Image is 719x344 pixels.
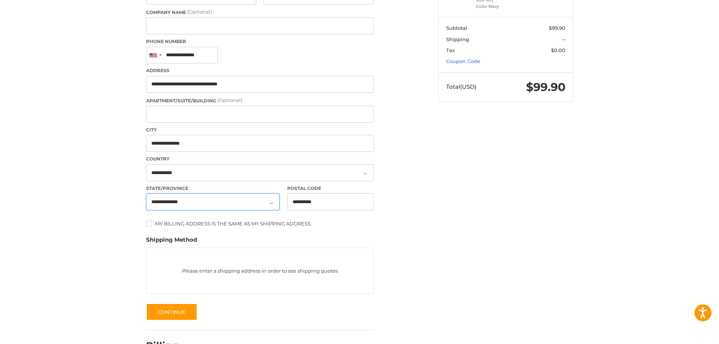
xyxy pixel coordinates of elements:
[146,126,374,133] label: City
[476,3,534,10] li: Color Navy
[146,221,374,227] label: My billing address is the same as my shipping address.
[446,58,480,64] a: Coupon Code
[446,36,469,42] span: Shipping
[549,25,565,31] span: $99.90
[217,97,242,103] small: (Optional)
[146,303,197,321] button: Continue
[526,80,565,94] span: $99.90
[446,25,467,31] span: Subtotal
[146,185,280,192] label: State/Province
[146,8,374,16] label: Company Name
[287,185,374,192] label: Postal Code
[146,97,374,104] label: Apartment/Suite/Building
[187,9,212,15] small: (Optional)
[146,38,374,45] label: Phone Number
[562,36,565,42] span: --
[146,47,164,63] div: United States: +1
[146,236,197,248] legend: Shipping Method
[446,47,455,53] span: Tax
[146,67,374,74] label: Address
[146,156,374,162] label: Country
[446,83,476,90] span: Total (USD)
[551,47,565,53] span: $0.00
[146,264,373,278] p: Please enter a shipping address in order to see shipping quotes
